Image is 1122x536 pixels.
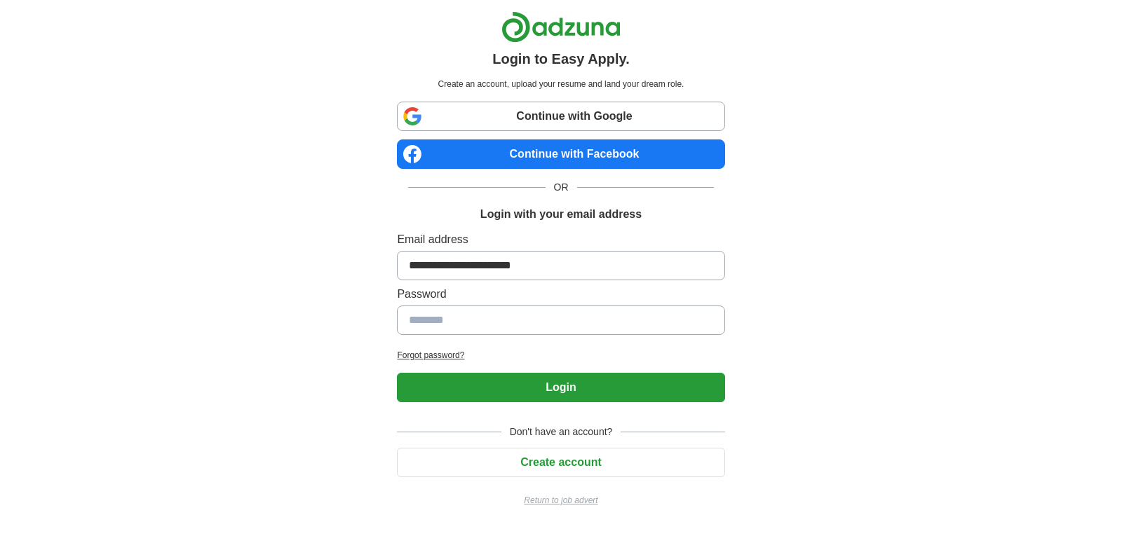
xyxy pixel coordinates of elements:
[397,349,724,362] a: Forgot password?
[397,456,724,468] a: Create account
[397,102,724,131] a: Continue with Google
[397,231,724,248] label: Email address
[397,494,724,507] a: Return to job advert
[397,286,724,303] label: Password
[400,78,722,90] p: Create an account, upload your resume and land your dream role.
[480,206,642,223] h1: Login with your email address
[397,373,724,402] button: Login
[492,48,630,69] h1: Login to Easy Apply.
[501,425,621,439] span: Don't have an account?
[397,139,724,169] a: Continue with Facebook
[397,448,724,477] button: Create account
[546,180,577,195] span: OR
[501,11,621,43] img: Adzuna logo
